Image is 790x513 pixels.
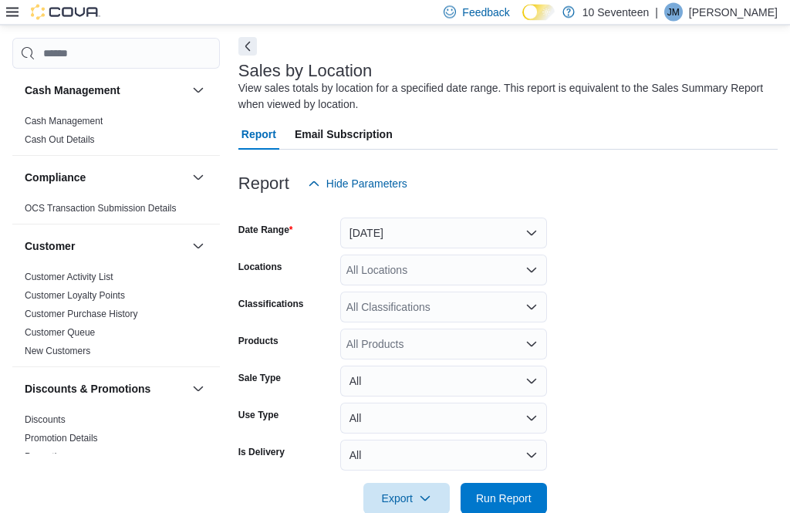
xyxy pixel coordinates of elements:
[238,62,373,81] h3: Sales by Location
[25,239,75,255] h3: Customer
[25,415,66,426] a: Discounts
[12,113,220,156] div: Cash Management
[689,3,778,22] p: [PERSON_NAME]
[25,346,90,357] a: New Customers
[25,382,186,397] button: Discounts & Promotions
[25,83,120,99] h3: Cash Management
[582,3,649,22] p: 10 Seventeen
[189,82,208,100] button: Cash Management
[238,410,279,422] label: Use Type
[241,120,276,150] span: Report
[25,204,177,214] a: OCS Transaction Submission Details
[340,366,547,397] button: All
[522,5,555,21] input: Dark Mode
[238,336,279,348] label: Products
[525,302,538,314] button: Open list of options
[189,380,208,399] button: Discounts & Promotions
[667,3,680,22] span: JM
[25,328,95,339] a: Customer Queue
[25,239,186,255] button: Customer
[302,169,414,200] button: Hide Parameters
[25,116,103,127] a: Cash Management
[664,3,683,22] div: Jeremy Mead
[238,262,282,274] label: Locations
[189,169,208,187] button: Compliance
[25,272,113,283] a: Customer Activity List
[655,3,658,22] p: |
[522,21,523,22] span: Dark Mode
[340,218,547,249] button: [DATE]
[25,434,98,444] a: Promotion Details
[25,170,186,186] button: Compliance
[12,200,220,224] div: Compliance
[25,291,125,302] a: Customer Loyalty Points
[238,373,281,385] label: Sale Type
[31,5,100,20] img: Cova
[295,120,393,150] span: Email Subscription
[525,339,538,351] button: Open list of options
[238,81,770,113] div: View sales totals by location for a specified date range. This report is equivalent to the Sales ...
[462,5,509,20] span: Feedback
[340,403,547,434] button: All
[12,268,220,367] div: Customer
[340,440,547,471] button: All
[25,382,150,397] h3: Discounts & Promotions
[12,411,220,473] div: Discounts & Promotions
[25,309,138,320] a: Customer Purchase History
[25,170,86,186] h3: Compliance
[476,491,532,507] span: Run Report
[25,135,95,146] a: Cash Out Details
[238,224,293,237] label: Date Range
[238,175,289,194] h3: Report
[326,177,407,192] span: Hide Parameters
[25,83,186,99] button: Cash Management
[238,38,257,56] button: Next
[238,447,285,459] label: Is Delivery
[189,238,208,256] button: Customer
[525,265,538,277] button: Open list of options
[25,452,72,463] a: Promotions
[238,299,304,311] label: Classifications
